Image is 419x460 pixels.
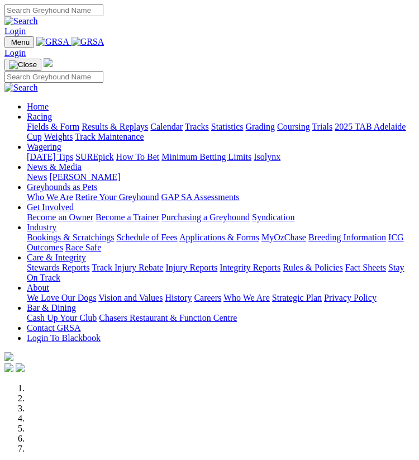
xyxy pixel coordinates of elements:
[9,60,37,69] img: Close
[4,16,38,26] img: Search
[220,263,280,272] a: Integrity Reports
[27,102,49,111] a: Home
[246,122,275,131] a: Grading
[65,243,101,252] a: Race Safe
[27,192,73,202] a: Who We Are
[27,263,404,282] a: Stay On Track
[4,4,103,16] input: Search
[179,233,259,242] a: Applications & Forms
[211,122,244,131] a: Statistics
[44,132,73,141] a: Weights
[27,142,61,151] a: Wagering
[27,112,52,121] a: Racing
[27,293,415,303] div: About
[99,313,237,323] a: Chasers Restaurant & Function Centre
[283,263,343,272] a: Rules & Policies
[324,293,377,302] a: Privacy Policy
[4,363,13,372] img: facebook.svg
[165,263,217,272] a: Injury Reports
[27,263,415,283] div: Care & Integrity
[27,323,80,333] a: Contact GRSA
[27,313,97,323] a: Cash Up Your Club
[161,152,251,162] a: Minimum Betting Limits
[98,293,163,302] a: Vision and Values
[4,36,34,48] button: Toggle navigation
[92,263,163,272] a: Track Injury Rebate
[277,122,310,131] a: Coursing
[254,152,280,162] a: Isolynx
[27,303,76,312] a: Bar & Dining
[194,293,221,302] a: Careers
[150,122,183,131] a: Calendar
[308,233,386,242] a: Breeding Information
[27,283,49,292] a: About
[161,192,240,202] a: GAP SA Assessments
[27,122,406,141] a: 2025 TAB Adelaide Cup
[27,152,415,162] div: Wagering
[75,192,159,202] a: Retire Your Greyhound
[27,212,415,222] div: Get Involved
[27,233,415,253] div: Industry
[27,202,74,212] a: Get Involved
[27,233,404,252] a: ICG Outcomes
[27,233,114,242] a: Bookings & Scratchings
[27,122,415,142] div: Racing
[27,222,56,232] a: Industry
[11,38,30,46] span: Menu
[272,293,322,302] a: Strategic Plan
[72,37,104,47] img: GRSA
[75,152,113,162] a: SUREpick
[252,212,294,222] a: Syndication
[36,37,69,47] img: GRSA
[161,212,250,222] a: Purchasing a Greyhound
[44,58,53,67] img: logo-grsa-white.png
[27,263,89,272] a: Stewards Reports
[4,48,26,58] a: Login
[27,122,79,131] a: Fields & Form
[27,192,415,202] div: Greyhounds as Pets
[49,172,120,182] a: [PERSON_NAME]
[16,363,25,372] img: twitter.svg
[116,233,177,242] a: Schedule of Fees
[27,172,415,182] div: News & Media
[4,83,38,93] img: Search
[4,352,13,361] img: logo-grsa-white.png
[345,263,386,272] a: Fact Sheets
[27,152,73,162] a: [DATE] Tips
[4,71,103,83] input: Search
[96,212,159,222] a: Become a Trainer
[116,152,160,162] a: How To Bet
[27,253,86,262] a: Care & Integrity
[27,162,82,172] a: News & Media
[223,293,270,302] a: Who We Are
[75,132,144,141] a: Track Maintenance
[27,333,101,343] a: Login To Blackbook
[312,122,332,131] a: Trials
[185,122,209,131] a: Tracks
[27,293,96,302] a: We Love Our Dogs
[27,172,47,182] a: News
[27,182,97,192] a: Greyhounds as Pets
[27,212,93,222] a: Become an Owner
[4,59,41,71] button: Toggle navigation
[27,313,415,323] div: Bar & Dining
[261,233,306,242] a: MyOzChase
[4,26,26,36] a: Login
[165,293,192,302] a: History
[82,122,148,131] a: Results & Replays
